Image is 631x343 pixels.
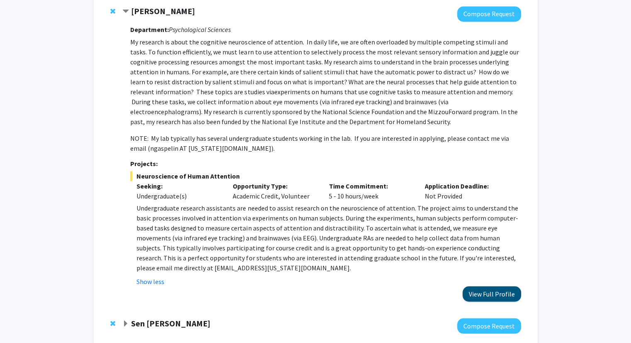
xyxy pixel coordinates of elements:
div: Academic Credit, Volunteer [227,181,323,201]
div: Undergraduate(s) [136,191,220,201]
span: Expand Sen Xu Bookmark [122,320,129,327]
p: Seeking: [136,181,220,191]
strong: Projects: [130,159,158,168]
button: Compose Request to Sen Xu [457,318,521,333]
div: Not Provided [419,181,515,201]
button: Show less [136,276,164,286]
span: Contract Nicholas Gaspelin Bookmark [122,8,129,15]
p: Undergraduate research assistants are needed to assist research on the neuroscience of attention.... [136,203,521,273]
span: Neuroscience of Human Attention [130,171,521,181]
div: 5 - 10 hours/week [322,181,419,201]
span: experiments on humans that use cognitive tasks to measure attention and memory. During these task... [130,88,517,126]
iframe: Chat [6,306,35,337]
p: My research is about the cognitive neuroscience of attention. In daily life, we are often overloa... [130,37,521,127]
button: Compose Request to Nicholas Gaspelin [457,6,521,22]
strong: Department: [130,25,169,34]
span: NOTE: My lab typically has several undergraduate students working in the lab. If you are interest... [130,134,509,152]
strong: Sen [PERSON_NAME] [131,318,210,328]
strong: [PERSON_NAME] [131,6,195,16]
p: Application Deadline: [425,181,509,191]
i: Psychological Sciences [169,25,231,34]
span: Remove Sen Xu from bookmarks [110,320,115,326]
p: Time Commitment: [329,181,412,191]
button: View Full Profile [463,286,521,301]
span: Remove Nicholas Gaspelin from bookmarks [110,8,115,15]
p: Opportunity Type: [233,181,317,191]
